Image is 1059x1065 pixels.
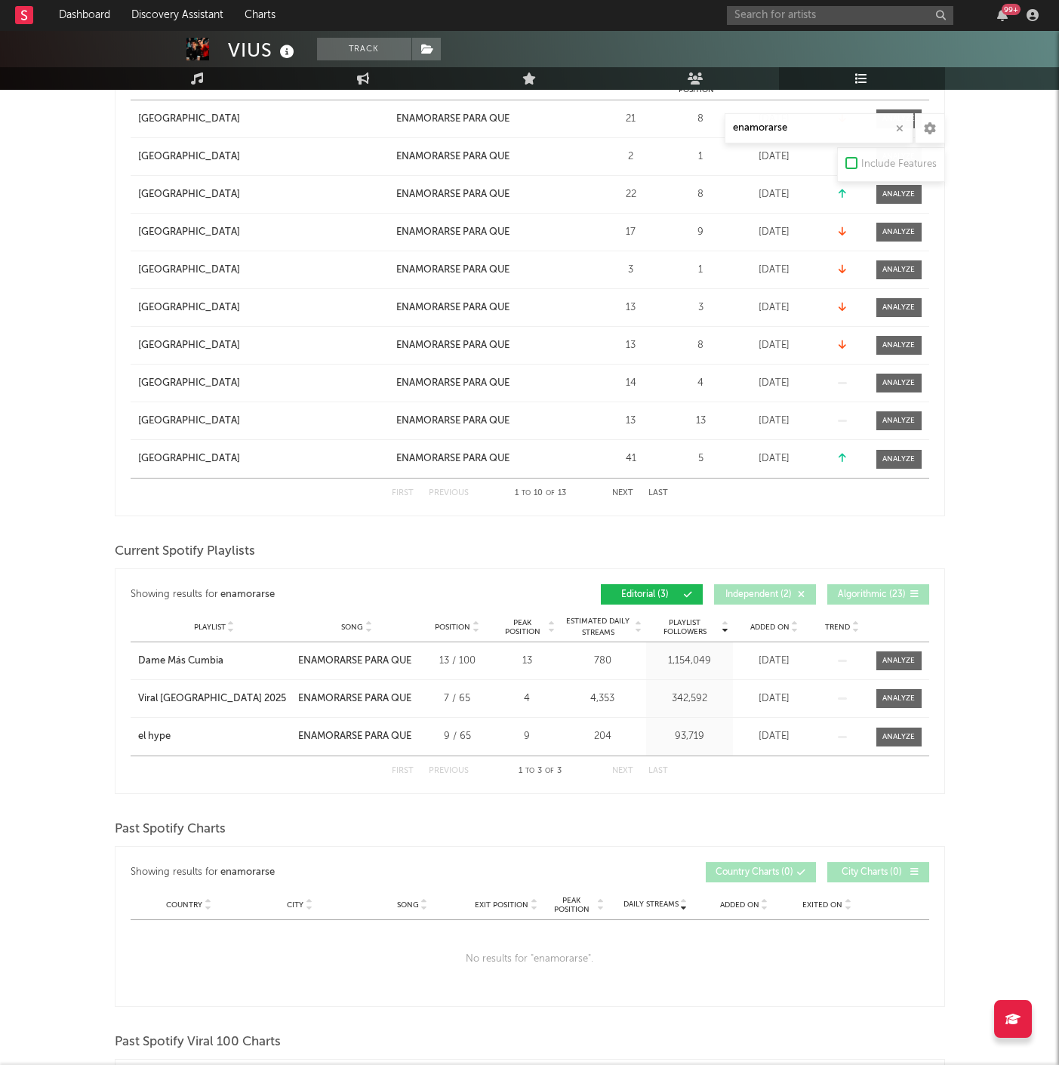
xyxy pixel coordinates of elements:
[138,729,291,744] a: el hype
[720,900,759,910] span: Added On
[396,451,509,466] div: ENAMORARSE PARA QUE
[737,225,812,240] div: [DATE]
[837,868,907,877] span: City Charts ( 0 )
[220,586,275,604] div: enamorarse
[396,338,590,353] a: ENAMORARSE PARA QUE
[298,691,411,706] div: ENAMORARSE PARA QUE
[138,414,240,429] div: [GEOGRAPHIC_DATA]
[597,451,665,466] div: 41
[435,623,470,632] span: Position
[138,149,389,165] a: [GEOGRAPHIC_DATA]
[612,489,633,497] button: Next
[650,618,720,636] span: Playlist Followers
[563,729,642,744] div: 204
[138,338,240,353] div: [GEOGRAPHIC_DATA]
[597,225,665,240] div: 17
[138,300,240,315] div: [GEOGRAPHIC_DATA]
[727,6,953,25] input: Search for artists
[716,868,793,877] span: Country Charts ( 0 )
[396,112,509,127] div: ENAMORARSE PARA QUE
[131,584,530,605] div: Showing results for
[396,225,590,240] a: ENAMORARSE PARA QUE
[623,899,679,910] span: Daily Streams
[750,623,790,632] span: Added On
[138,225,240,240] div: [GEOGRAPHIC_DATA]
[725,113,913,143] input: Search Playlists/Charts
[138,376,389,391] a: [GEOGRAPHIC_DATA]
[522,490,531,497] span: to
[737,376,812,391] div: [DATE]
[396,149,509,165] div: ENAMORARSE PARA QUE
[601,584,703,605] button: Editorial(3)
[138,691,286,706] div: Viral [GEOGRAPHIC_DATA] 2025
[861,155,937,174] div: Include Features
[825,623,850,632] span: Trend
[396,414,509,429] div: ENAMORARSE PARA QUE
[673,187,729,202] div: 8
[650,654,729,669] div: 1,154,049
[499,762,582,780] div: 1 3 3
[499,618,546,636] span: Peak Position
[737,300,812,315] div: [DATE]
[392,489,414,497] button: First
[131,862,530,882] div: Showing results for
[423,691,491,706] div: 7 / 65
[298,729,411,744] div: ENAMORARSE PARA QUE
[396,263,509,278] div: ENAMORARSE PARA QUE
[714,584,816,605] button: Independent(2)
[673,414,729,429] div: 13
[396,300,590,315] a: ENAMORARSE PARA QUE
[597,263,665,278] div: 3
[138,338,389,353] a: [GEOGRAPHIC_DATA]
[423,654,491,669] div: 13 / 100
[115,543,255,561] span: Current Spotify Playlists
[499,654,556,669] div: 13
[563,691,642,706] div: 4,353
[597,300,665,315] div: 13
[673,300,729,315] div: 3
[499,485,582,503] div: 1 10 13
[138,654,223,669] div: Dame Más Cumbia
[673,225,729,240] div: 9
[220,863,275,882] div: enamorarse
[115,1033,281,1051] span: Past Spotify Viral 100 Charts
[138,451,240,466] div: [GEOGRAPHIC_DATA]
[396,451,590,466] a: ENAMORARSE PARA QUE
[648,767,668,775] button: Last
[429,767,469,775] button: Previous
[611,590,680,599] span: Editorial ( 3 )
[138,187,389,202] a: [GEOGRAPHIC_DATA]
[138,225,389,240] a: [GEOGRAPHIC_DATA]
[138,112,240,127] div: [GEOGRAPHIC_DATA]
[737,691,812,706] div: [DATE]
[138,300,389,315] a: [GEOGRAPHIC_DATA]
[396,338,509,353] div: ENAMORARSE PARA QUE
[650,729,729,744] div: 93,719
[396,187,509,202] div: ENAMORARSE PARA QUE
[194,623,226,632] span: Playlist
[737,112,812,127] div: [DATE]
[429,489,469,497] button: Previous
[1002,4,1021,15] div: 99 +
[548,896,596,914] span: Peak Position
[673,376,729,391] div: 4
[115,820,226,839] span: Past Spotify Charts
[166,900,202,910] span: Country
[673,451,729,466] div: 5
[597,149,665,165] div: 2
[423,729,491,744] div: 9 / 65
[317,38,411,60] button: Track
[597,338,665,353] div: 13
[396,376,590,391] a: ENAMORARSE PARA QUE
[597,414,665,429] div: 13
[392,767,414,775] button: First
[597,112,665,127] div: 21
[737,338,812,353] div: [DATE]
[648,489,668,497] button: Last
[827,584,929,605] button: Algorithmic(23)
[138,691,291,706] a: Viral [GEOGRAPHIC_DATA] 2025
[737,263,812,278] div: [DATE]
[341,623,363,632] span: Song
[475,900,528,910] span: Exit Position
[525,768,534,774] span: to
